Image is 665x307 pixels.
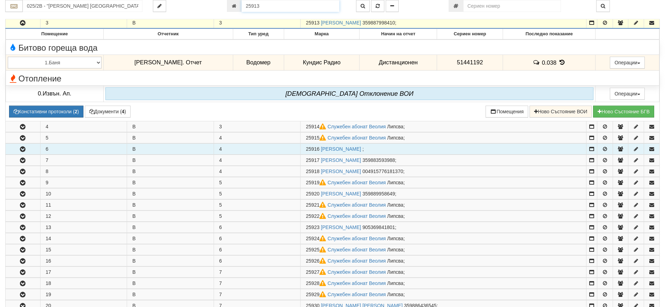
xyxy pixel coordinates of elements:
span: Отопление [8,74,61,83]
td: ; [301,244,586,255]
td: 15 [40,244,127,255]
td: 5 [40,133,127,143]
td: 18 [40,278,127,289]
td: 11 [40,200,127,210]
span: Партида № [306,135,327,141]
td: ; [301,200,586,210]
td: Кундис Радио [284,55,359,71]
span: 0.038 [542,59,556,66]
span: 359887998410 [362,20,395,26]
span: 6 [219,258,222,264]
td: 19 [40,289,127,300]
span: 51441192 [457,59,483,66]
span: 7 [219,292,222,297]
td: 17 [40,267,127,278]
td: Дистанционен [360,55,437,71]
span: Битово гореща вода [8,43,97,52]
td: 8 [40,166,127,177]
span: 5 [219,191,222,197]
span: 004915776181370 [362,169,403,174]
td: ; [301,211,586,222]
td: В [127,155,214,166]
th: Последно показание [503,29,596,40]
td: 16 [40,256,127,266]
td: 9 [40,177,127,188]
a: [PERSON_NAME] [321,20,361,26]
span: Партида № [306,191,319,197]
a: Служебен абонат Веолия [327,292,386,297]
td: В [127,211,214,222]
span: Партида № [306,180,327,185]
td: ; [301,222,586,233]
td: В [127,177,214,188]
td: ; [301,188,586,199]
td: В [127,222,214,233]
td: 12 [40,211,127,222]
td: В [127,17,214,29]
a: Служебен абонат Веолия [327,124,386,129]
a: [PERSON_NAME] [321,169,361,174]
span: Партида № [306,269,327,275]
td: Водомер [233,55,284,71]
span: 6 [219,236,222,241]
button: Операции [610,88,645,100]
a: [PERSON_NAME] [321,146,361,152]
span: Партида № [306,146,319,152]
a: Служебен абонат Веолия [327,236,386,241]
a: Служебен абонат Веолия [327,135,386,141]
span: 7 [219,269,222,275]
span: Партида № [306,124,327,129]
td: ; [301,121,586,132]
span: Партида № [306,213,327,219]
span: [PERSON_NAME]. Отчет [134,59,202,66]
span: Партида № [306,157,319,163]
td: 10 [40,188,127,199]
td: ; [301,278,586,289]
span: Партида № [306,258,327,264]
a: Служебен абонат Веолия [327,269,386,275]
span: 5 [219,213,222,219]
span: 4 [219,169,222,174]
span: Липсва [387,202,404,208]
span: 7 [219,280,222,286]
td: 0.Извън. Ап. [6,85,104,102]
span: 359889958649 [362,191,395,197]
span: Липсва [387,258,404,264]
td: ; [301,289,586,300]
span: Партида № [306,224,319,230]
a: Служебен абонат Веолия [327,258,386,264]
a: [PERSON_NAME] [321,224,361,230]
a: [PERSON_NAME] [321,191,361,197]
td: 13 [40,222,127,233]
span: 5 [219,202,222,208]
span: Липсва [387,236,404,241]
span: Партида № [306,280,327,286]
span: Липсва [387,124,404,129]
td: ; [301,267,586,278]
td: В [127,256,214,266]
span: 4 [219,146,222,152]
button: Ново Състояние ВОИ [530,106,592,117]
td: ; [301,155,586,166]
span: Партида № [306,236,327,241]
span: История на показанията [558,59,566,66]
i: [DEMOGRAPHIC_DATA] Oтклонение ВОИ [286,90,414,97]
td: В [127,133,214,143]
td: В [127,200,214,210]
td: ; [301,256,586,266]
td: 7 [40,155,127,166]
td: В [127,166,214,177]
td: 14 [40,233,127,244]
span: Партида № [306,292,327,297]
span: Липсва [387,180,404,185]
th: Отчетник [103,29,233,40]
b: 4 [122,109,125,114]
span: 905369841801 [362,224,395,230]
span: Партида № [306,247,327,252]
span: 3 [219,20,222,26]
span: Липсва [387,213,404,219]
span: 6 [219,247,222,252]
th: Помещение [6,29,104,40]
td: В [127,267,214,278]
a: Служебен абонат Веолия [327,213,386,219]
